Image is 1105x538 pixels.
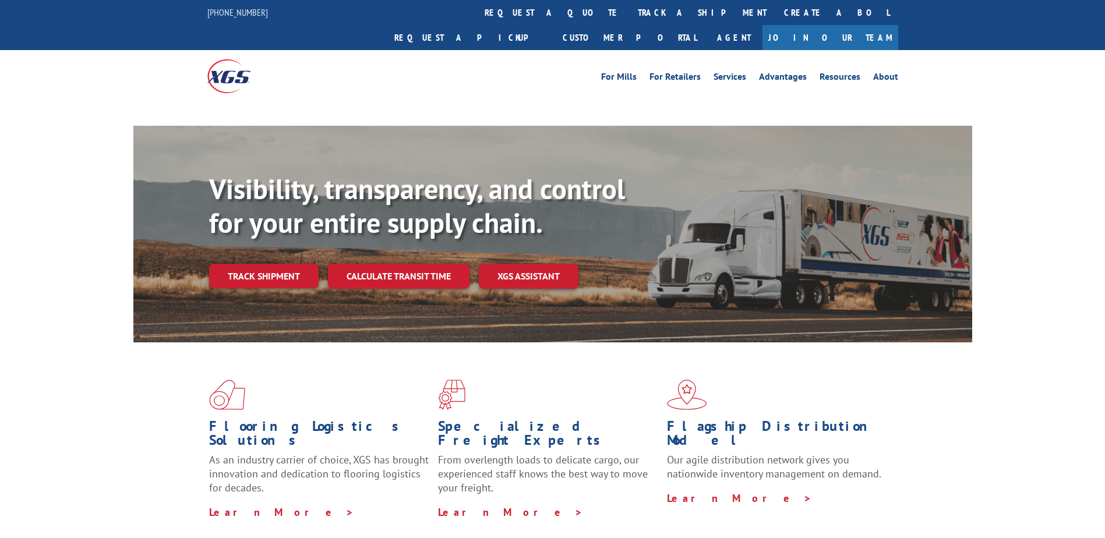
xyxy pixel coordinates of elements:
[209,264,319,288] a: Track shipment
[209,453,429,494] span: As an industry carrier of choice, XGS has brought innovation and dedication to flooring logistics...
[873,72,898,85] a: About
[438,453,658,505] p: From overlength loads to delicate cargo, our experienced staff knows the best way to move your fr...
[209,171,625,240] b: Visibility, transparency, and control for your entire supply chain.
[705,25,762,50] a: Agent
[667,491,812,505] a: Learn More >
[601,72,637,85] a: For Mills
[209,380,245,410] img: xgs-icon-total-supply-chain-intelligence-red
[209,505,354,519] a: Learn More >
[820,72,860,85] a: Resources
[667,419,887,453] h1: Flagship Distribution Model
[759,72,807,85] a: Advantages
[667,380,707,410] img: xgs-icon-flagship-distribution-model-red
[328,264,469,289] a: Calculate transit time
[438,380,465,410] img: xgs-icon-focused-on-flooring-red
[209,419,429,453] h1: Flooring Logistics Solutions
[438,505,583,519] a: Learn More >
[207,6,268,18] a: [PHONE_NUMBER]
[479,264,578,289] a: XGS ASSISTANT
[714,72,746,85] a: Services
[762,25,898,50] a: Join Our Team
[438,419,658,453] h1: Specialized Freight Experts
[667,453,881,480] span: Our agile distribution network gives you nationwide inventory management on demand.
[649,72,701,85] a: For Retailers
[554,25,705,50] a: Customer Portal
[386,25,554,50] a: Request a pickup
